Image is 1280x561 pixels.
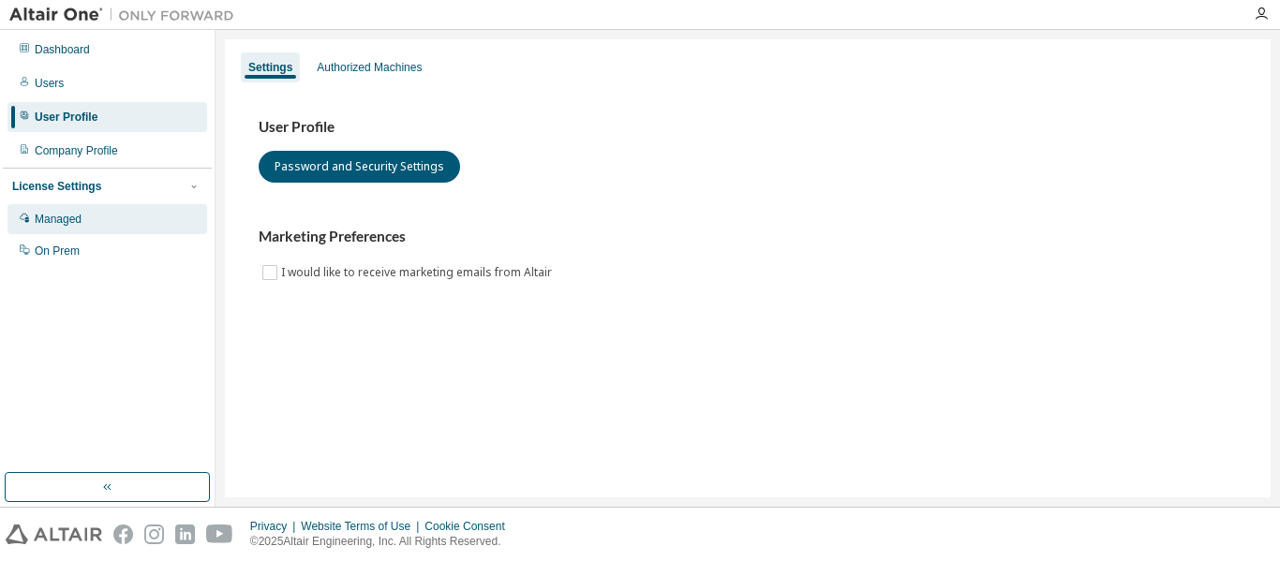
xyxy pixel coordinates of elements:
h3: Marketing Preferences [259,228,1237,246]
button: Password and Security Settings [259,151,460,183]
img: facebook.svg [113,524,133,544]
h3: User Profile [259,118,1237,137]
img: youtube.svg [206,524,233,544]
img: altair_logo.svg [6,524,102,544]
div: User Profile [35,110,97,125]
div: Managed [35,212,82,227]
div: License Settings [12,179,101,194]
p: © 2025 Altair Engineering, Inc. All Rights Reserved. [250,534,516,550]
img: Altair One [9,6,244,24]
div: Privacy [250,519,301,534]
div: On Prem [35,244,80,258]
img: linkedin.svg [175,524,195,544]
div: Cookie Consent [424,519,515,534]
div: Settings [248,60,292,75]
div: Authorized Machines [317,60,422,75]
label: I would like to receive marketing emails from Altair [281,261,556,284]
div: Users [35,76,64,91]
div: Company Profile [35,143,118,158]
div: Website Terms of Use [301,519,424,534]
div: Dashboard [35,42,90,57]
img: instagram.svg [144,524,164,544]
